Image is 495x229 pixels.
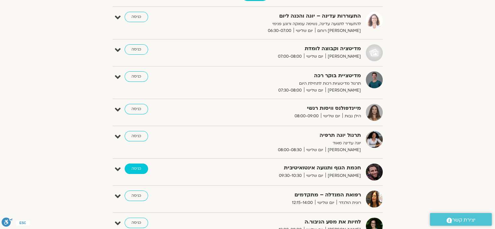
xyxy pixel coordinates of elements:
[201,104,361,113] strong: מיינדפולנס וויסות רגשי
[125,12,148,22] a: כניסה
[201,131,361,140] strong: תרגול יוגה תרפיה
[342,113,361,120] span: הילן נבות
[276,87,304,94] span: 07:30-08:00
[452,216,475,224] span: יצירת קשר
[304,147,325,153] span: יום שלישי
[290,199,315,206] span: 12:15-14:00
[201,191,361,199] strong: רפואת המנדלה – מתקדמים
[201,80,361,87] p: תרגול מדיטציות רכות לתחילת היום
[201,218,361,226] strong: לחיות את מסע הגיבור.ה
[325,147,361,153] span: [PERSON_NAME]
[315,199,337,206] span: יום שלישי
[325,87,361,94] span: [PERSON_NAME]
[292,113,321,120] span: 08:00-09:00
[321,113,342,120] span: יום שלישי
[325,172,361,179] span: [PERSON_NAME]
[315,27,361,34] span: [PERSON_NAME] רוחם
[304,87,325,94] span: יום שלישי
[276,147,304,153] span: 08:00-08:30
[201,21,361,27] p: להתעורר לתנועה עדינה, נשימה עמוקה ורוגע פנימי
[125,44,148,55] a: כניסה
[430,213,492,226] a: יצירת קשר
[201,71,361,80] strong: מדיטציית בוקר רכה
[201,140,361,147] p: יוגה עדינה מאוד
[125,104,148,114] a: כניסה
[266,27,294,34] span: 06:30-07:00
[125,131,148,141] a: כניסה
[201,164,361,172] strong: חכמת הגוף ותנועה אינטואיטיבית
[277,172,304,179] span: 09:30-10:30
[304,172,325,179] span: יום שלישי
[304,53,325,60] span: יום שלישי
[201,44,361,53] strong: מדיטציה וקבוצה לומדת
[337,199,361,206] span: רונית הולנדר
[125,71,148,82] a: כניסה
[276,53,304,60] span: 07:00-08:00
[201,12,361,21] strong: התעוררות עדינה – יוגה והכנה ליום
[294,27,315,34] span: יום שלישי
[125,218,148,228] a: כניסה
[125,164,148,174] a: כניסה
[125,191,148,201] a: כניסה
[325,53,361,60] span: [PERSON_NAME]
